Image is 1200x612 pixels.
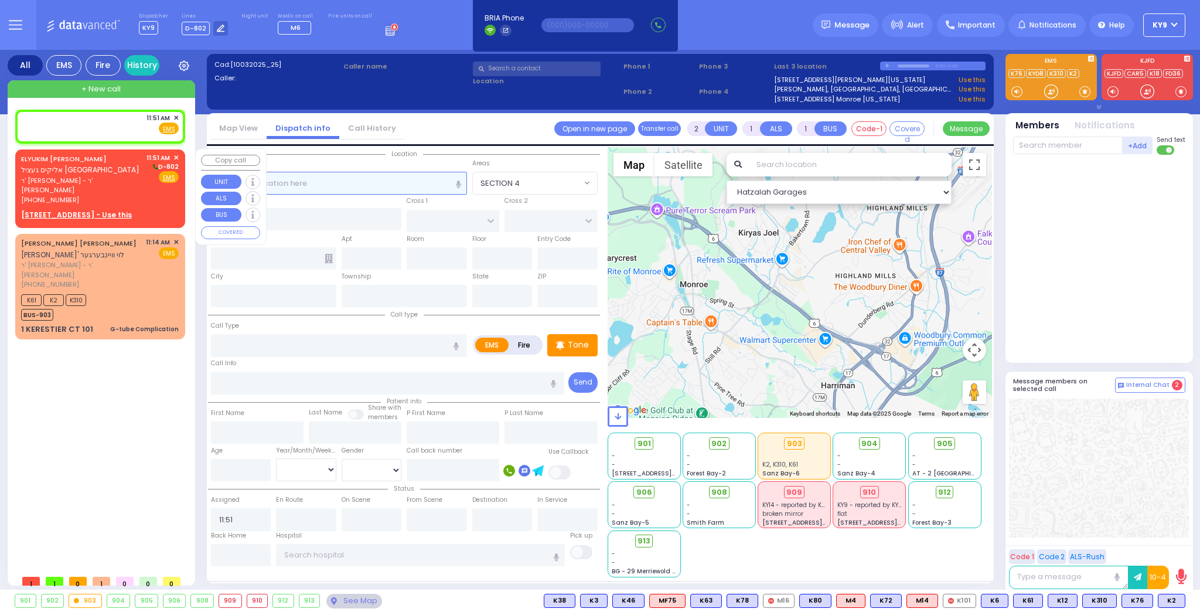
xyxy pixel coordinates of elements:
a: Use this [959,84,986,94]
span: Message [834,19,870,31]
a: Use this [959,94,986,104]
img: red-radio-icon.svg [948,598,954,604]
img: message.svg [821,21,830,29]
span: - [687,509,690,518]
span: 904 [861,438,878,450]
span: - [912,501,916,509]
span: 11:51 AM [146,154,170,162]
u: EMS [163,174,175,182]
a: KYD8 [1026,69,1046,78]
div: BLS [544,594,575,608]
div: K101 [943,594,976,608]
span: - [912,451,916,460]
div: 901 [15,594,36,607]
label: Last Name [309,408,342,417]
div: M4 [836,594,865,608]
a: [STREET_ADDRESS] Monroe [US_STATE] [774,94,900,104]
span: Smith Farm [687,518,724,527]
div: K78 [727,594,758,608]
div: BLS [1158,594,1185,608]
span: flat [837,509,847,518]
span: D-802 [182,22,210,35]
label: P Last Name [504,409,543,418]
div: 906 [163,594,186,607]
span: Phone 3 [699,62,771,72]
span: 0 [163,577,180,586]
a: KJFD [1104,69,1123,78]
span: 2 [1172,380,1182,390]
div: M14 [906,594,938,608]
span: K2, K310, K61 [762,460,798,469]
a: History [124,55,159,76]
label: Township [342,272,371,281]
span: Phone 2 [623,87,695,97]
span: ✕ [173,113,179,123]
label: Cross 1 [407,196,428,206]
small: Share with [368,403,401,412]
div: BLS [981,594,1008,608]
span: - [912,460,916,469]
div: K38 [544,594,575,608]
span: BUS-903 [21,309,53,321]
a: K2 [1067,69,1079,78]
a: [PERSON_NAME], [GEOGRAPHIC_DATA], [GEOGRAPHIC_DATA] [774,84,955,94]
span: 902 [711,438,727,450]
div: BLS [870,594,902,608]
span: Phone 1 [623,62,695,72]
div: K12 [1048,594,1078,608]
span: 11:51 AM [146,114,170,123]
label: Cad: [214,60,340,70]
label: City [211,272,223,281]
div: K72 [870,594,902,608]
button: ALS-Rush [1068,549,1106,564]
label: Last 3 location [774,62,880,72]
label: Medic on call [278,13,315,20]
span: KY9 [1153,20,1167,30]
div: K80 [799,594,831,608]
label: Location [473,76,620,86]
button: KY9 [1143,13,1185,37]
span: 901 [637,438,651,450]
span: אליקים געציל [GEOGRAPHIC_DATA] [21,165,139,175]
div: 905 [135,594,158,607]
span: - [612,549,615,558]
div: 910 [860,486,879,499]
button: Show satellite imagery [654,153,712,176]
label: Room [407,234,424,244]
div: EMS [46,55,81,76]
button: Drag Pegman onto the map to open Street View [963,380,986,404]
div: 902 [42,594,64,607]
span: 0 [69,577,87,586]
span: - [687,451,690,460]
a: K18 [1147,69,1162,78]
button: Code 2 [1037,549,1066,564]
div: BLS [612,594,645,608]
a: K76 [1008,69,1025,78]
div: See map [326,594,381,608]
div: K63 [690,594,722,608]
span: - [912,509,916,518]
span: Forest Bay-3 [912,518,952,527]
span: D-802 [151,162,179,171]
label: Assigned [211,495,240,505]
div: K76 [1121,594,1153,608]
button: +Add [1123,137,1153,154]
button: COVERED [201,226,260,239]
input: Search hospital [276,544,565,566]
label: Hospital [276,531,302,540]
span: 1 [22,577,40,586]
a: Open in new page [554,121,635,136]
label: Call Info [211,359,236,368]
span: BRIA Phone [485,13,524,23]
div: K6 [981,594,1008,608]
div: 912 [273,594,294,607]
span: AT - 2 [GEOGRAPHIC_DATA] [912,469,999,478]
span: KY14 - reported by K90 [762,501,830,509]
label: Gender [342,446,364,455]
label: Fire [508,338,541,352]
button: Covered [889,121,925,136]
button: Map camera controls [963,338,986,362]
button: Toggle fullscreen view [963,153,986,176]
span: Help [1109,20,1125,30]
div: BLS [1121,594,1153,608]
